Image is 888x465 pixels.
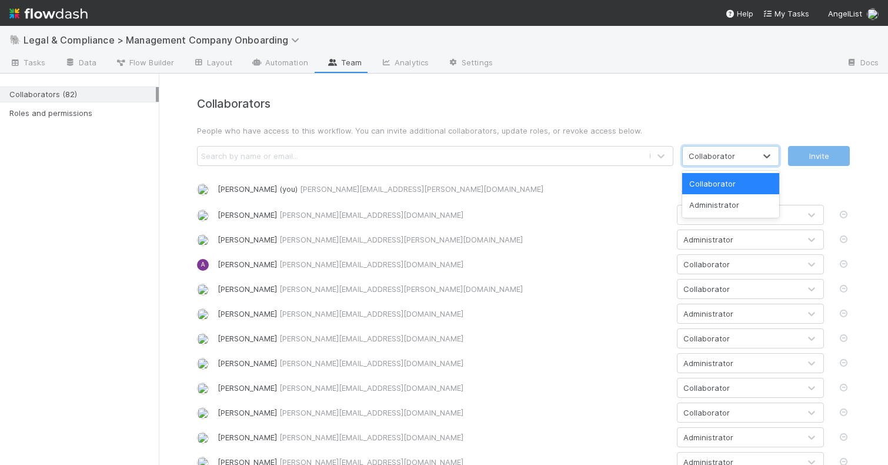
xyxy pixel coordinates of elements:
[867,8,879,20] img: avatar_571adf04-33e8-4205-80f0-83f56503bf42.png
[683,357,733,369] div: Administrator
[9,87,156,102] div: Collaborators (82)
[725,8,753,19] div: Help
[683,431,733,443] div: Administrator
[115,57,174,68] span: Flow Builder
[197,333,209,345] img: avatar_34f05275-b011-483d-b245-df8db41250f6.png
[279,235,523,244] span: [PERSON_NAME][EMAIL_ADDRESS][PERSON_NAME][DOMAIN_NAME]
[55,54,106,73] a: Data
[218,234,668,245] div: [PERSON_NAME]
[197,259,209,271] div: Alexandra
[218,209,668,221] div: [PERSON_NAME]
[689,150,735,162] div: Collaborator
[683,333,730,344] div: Collaborator
[763,9,809,18] span: My Tasks
[683,258,730,270] div: Collaborator
[218,431,668,443] div: [PERSON_NAME]
[197,97,850,111] h4: Collaborators
[279,433,463,442] span: [PERSON_NAME][EMAIL_ADDRESS][DOMAIN_NAME]
[197,432,209,444] img: avatar_2c958fe4-7690-4b4d-a881-c5dfc7d29e13.png
[682,173,779,194] div: Collaborator
[218,333,668,344] div: [PERSON_NAME]
[197,383,209,394] img: avatar_18c010e4-930e-4480-823a-7726a265e9dd.png
[837,54,888,73] a: Docs
[279,260,463,269] span: [PERSON_NAME][EMAIL_ADDRESS][DOMAIN_NAME]
[682,178,824,200] div: Administrator
[788,146,850,166] button: Invite
[183,54,242,73] a: Layout
[279,284,523,294] span: [PERSON_NAME][EMAIL_ADDRESS][PERSON_NAME][DOMAIN_NAME]
[763,8,809,19] a: My Tasks
[279,383,463,393] span: [PERSON_NAME][EMAIL_ADDRESS][DOMAIN_NAME]
[279,358,463,368] span: [PERSON_NAME][EMAIL_ADDRESS][DOMAIN_NAME]
[9,106,156,121] div: Roles and permissions
[197,184,209,195] img: avatar_571adf04-33e8-4205-80f0-83f56503bf42.png
[218,357,668,369] div: [PERSON_NAME]
[197,125,850,137] p: People who have access to this workflow. You can invite additional collaborators, update roles, o...
[201,150,298,162] div: Search by name or email...
[9,35,21,45] span: 🐘
[197,407,209,419] img: avatar_9d20afb4-344c-4512-8880-fee77f5fe71b.png
[218,283,668,295] div: [PERSON_NAME]
[218,258,668,270] div: [PERSON_NAME]
[218,382,668,394] div: [PERSON_NAME]
[201,261,205,268] span: A
[683,308,733,320] div: Administrator
[197,284,209,295] img: avatar_628a5c20-041b-43d3-a441-1958b262852b.png
[318,54,371,73] a: Team
[300,184,543,194] span: [PERSON_NAME][EMAIL_ADDRESS][PERSON_NAME][DOMAIN_NAME]
[24,34,305,46] span: Legal & Compliance > Management Company Onboarding
[682,194,779,215] div: Administrator
[828,9,862,18] span: AngelList
[242,54,318,73] a: Automation
[683,407,730,418] div: Collaborator
[9,57,46,68] span: Tasks
[683,234,733,245] div: Administrator
[197,234,209,246] img: avatar_a30eae2f-1634-400a-9e21-710cfd6f71f0.png
[218,308,668,320] div: [PERSON_NAME]
[106,54,183,73] a: Flow Builder
[371,54,438,73] a: Analytics
[279,210,463,220] span: [PERSON_NAME][EMAIL_ADDRESS][DOMAIN_NAME]
[197,210,209,221] img: avatar_1d14498f-6309-4f08-8780-588779e5ce37.png
[218,407,668,418] div: [PERSON_NAME]
[279,408,463,417] span: [PERSON_NAME][EMAIL_ADDRESS][DOMAIN_NAME]
[9,4,88,24] img: logo-inverted-e16ddd16eac7371096b0.svg
[279,309,463,318] span: [PERSON_NAME][EMAIL_ADDRESS][DOMAIN_NAME]
[683,382,730,394] div: Collaborator
[683,283,730,295] div: Collaborator
[197,308,209,320] img: avatar_d6b50140-ca82-482e-b0bf-854821fc5d82.png
[279,334,463,343] span: [PERSON_NAME][EMAIL_ADDRESS][DOMAIN_NAME]
[438,54,502,73] a: Settings
[197,358,209,370] img: avatar_45ea4894-10ca-450f-982d-dabe3bd75b0b.png
[218,183,668,195] div: [PERSON_NAME] (you)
